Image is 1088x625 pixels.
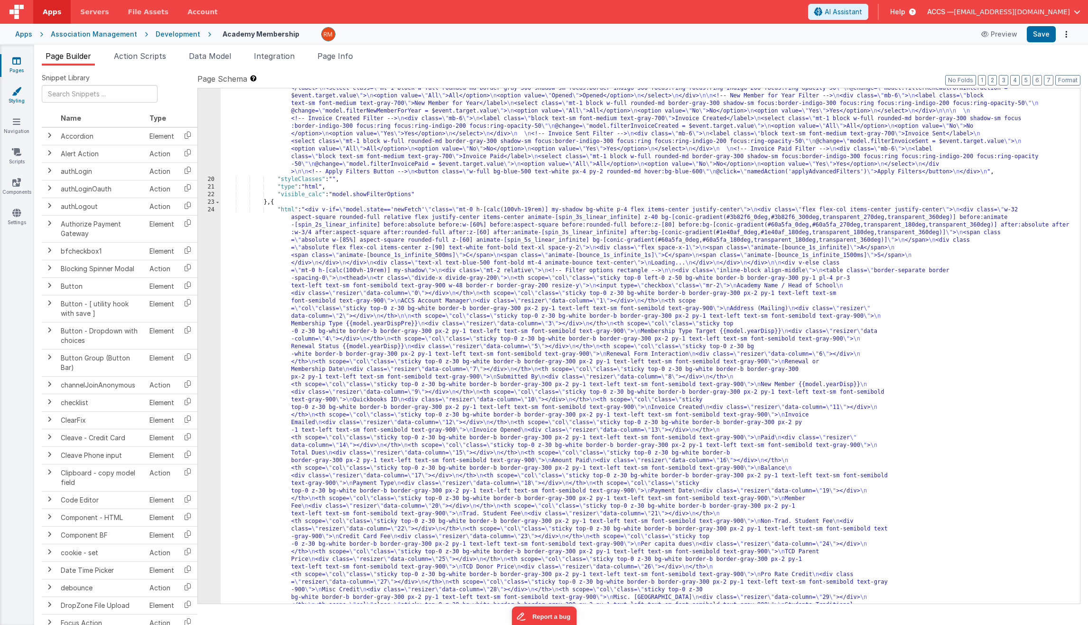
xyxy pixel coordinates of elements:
td: bfcheckbox1 [57,242,146,260]
td: Element [146,526,178,544]
td: Cleave - Credit Card [57,429,146,446]
td: Action [146,145,178,162]
td: Code Editor [57,491,146,509]
td: Component - HTML [57,509,146,526]
td: Accordion [57,127,146,145]
td: authLogin [57,162,146,180]
button: 5 [1022,75,1031,85]
td: DropZone File Upload [57,597,146,614]
span: AI Assistant [825,7,862,17]
td: Button - [ utility hook with save ] [57,295,146,322]
span: Snippet Library [42,73,90,83]
td: Action [146,162,178,180]
td: Action [146,579,178,597]
td: Button - Dropdown with choices [57,322,146,349]
span: Data Model [189,51,231,61]
td: Action [146,198,178,215]
td: Element [146,394,178,411]
td: cookie - set [57,544,146,561]
button: ACCS — [EMAIL_ADDRESS][DOMAIN_NAME] [927,7,1080,17]
td: Element [146,509,178,526]
img: 1e10b08f9103151d1000344c2f9be56b [322,28,335,41]
td: Button Group (Button Bar) [57,349,146,376]
button: Save [1027,26,1056,42]
span: File Assets [128,7,169,17]
button: 2 [988,75,997,85]
span: ACCS — [927,7,954,17]
button: No Folds [945,75,976,85]
td: Element [146,242,178,260]
td: debounce [57,579,146,597]
td: channelJoinAnonymous [57,376,146,394]
td: Element [146,491,178,509]
td: Button [57,277,146,295]
span: Apps [43,7,61,17]
td: authLoginOauth [57,180,146,198]
span: Name [61,114,81,122]
div: Association Management [51,29,137,39]
span: Page Info [317,51,353,61]
div: Apps [15,29,32,39]
button: Preview [976,27,1023,42]
td: Blocking Spinner Modal [57,260,146,277]
td: Component BF [57,526,146,544]
span: Page Schema [197,73,247,85]
td: Action [146,464,178,491]
div: 23 [198,199,221,206]
span: Integration [254,51,295,61]
td: Element [146,295,178,322]
td: Element [146,446,178,464]
h4: Academy Membership [223,30,299,38]
span: [EMAIL_ADDRESS][DOMAIN_NAME] [954,7,1070,17]
button: AI Assistant [808,4,868,20]
td: Alert Action [57,145,146,162]
td: Element [146,429,178,446]
span: Type [149,114,166,122]
span: Help [890,7,905,17]
button: 4 [1010,75,1020,85]
button: 1 [978,75,986,85]
button: 3 [999,75,1008,85]
td: Action [146,376,178,394]
td: Element [146,277,178,295]
button: 7 [1044,75,1053,85]
button: Options [1060,28,1073,41]
td: Element [146,411,178,429]
td: authLogout [57,198,146,215]
td: Date Time Picker [57,561,146,579]
td: Action [146,180,178,198]
span: Servers [80,7,109,17]
div: 20 [198,176,221,183]
input: Search Snippets ... [42,85,158,103]
td: Action [146,544,178,561]
div: 22 [198,191,221,199]
td: Clipboard - copy model field [57,464,146,491]
td: Element [146,322,178,349]
span: Action Scripts [114,51,166,61]
button: 6 [1032,75,1042,85]
td: Element [146,349,178,376]
button: Format [1055,75,1080,85]
td: Element [146,561,178,579]
td: Element [146,127,178,145]
td: Action [146,260,178,277]
div: 21 [198,183,221,191]
div: Development [156,29,200,39]
td: Authorize Payment Gateway [57,215,146,242]
td: Element [146,215,178,242]
td: Cleave Phone input [57,446,146,464]
td: Element [146,597,178,614]
td: ClearFix [57,411,146,429]
td: checklist [57,394,146,411]
span: Page Builder [46,51,91,61]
